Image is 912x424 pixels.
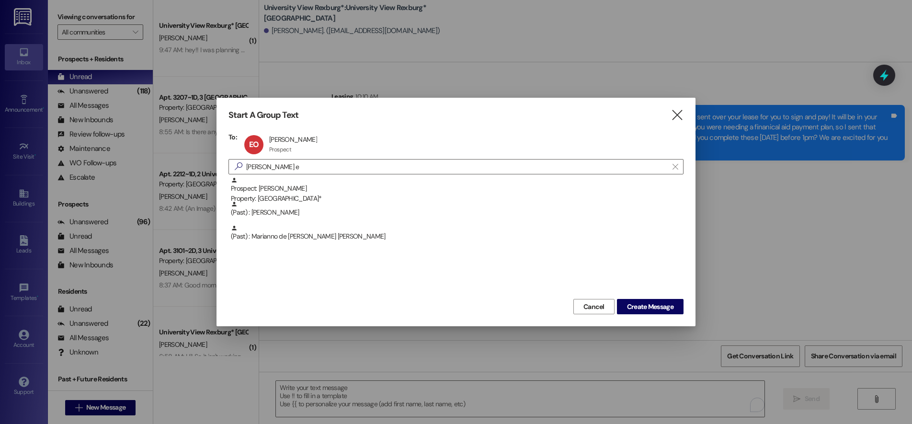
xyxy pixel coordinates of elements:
[668,160,683,174] button: Clear text
[269,135,317,144] div: [PERSON_NAME]
[228,201,684,225] div: (Past) : [PERSON_NAME]
[246,160,668,173] input: Search for any contact or apartment
[228,110,298,121] h3: Start A Group Text
[231,225,684,241] div: (Past) : Marianno de [PERSON_NAME] [PERSON_NAME]
[228,225,684,249] div: (Past) : Marianno de [PERSON_NAME] [PERSON_NAME]
[627,302,673,312] span: Create Message
[583,302,604,312] span: Cancel
[231,194,684,204] div: Property: [GEOGRAPHIC_DATA]*
[231,161,246,172] i: 
[573,299,615,314] button: Cancel
[231,201,684,218] div: (Past) : [PERSON_NAME]
[671,110,684,120] i: 
[249,139,259,149] span: EO
[231,177,684,204] div: Prospect: [PERSON_NAME]
[228,133,237,141] h3: To:
[617,299,684,314] button: Create Message
[269,146,291,153] div: Prospect
[673,163,678,171] i: 
[228,177,684,201] div: Prospect: [PERSON_NAME]Property: [GEOGRAPHIC_DATA]*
